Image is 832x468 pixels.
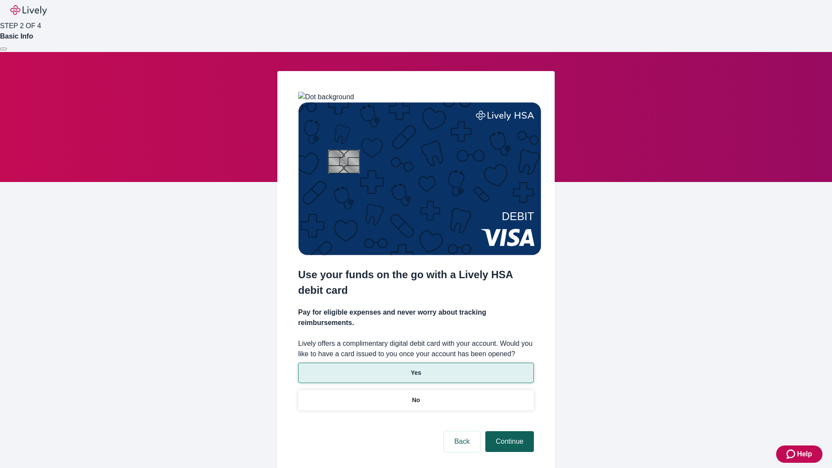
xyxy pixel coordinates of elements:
[485,431,534,452] button: Continue
[411,368,421,377] p: Yes
[10,5,47,16] img: Lively
[298,338,534,359] label: Lively offers a complimentary digital debit card with your account. Would you like to have a card...
[298,102,541,255] img: Debit card
[776,445,822,463] button: Zendesk support iconHelp
[444,431,480,452] button: Back
[298,307,534,328] h4: Pay for eligible expenses and never worry about tracking reimbursements.
[412,396,420,405] p: No
[298,363,534,383] button: Yes
[298,390,534,410] button: No
[298,267,534,298] h2: Use your funds on the go with a Lively HSA debit card
[797,449,812,459] span: Help
[298,92,354,102] img: Dot background
[786,449,797,459] svg: Zendesk support icon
